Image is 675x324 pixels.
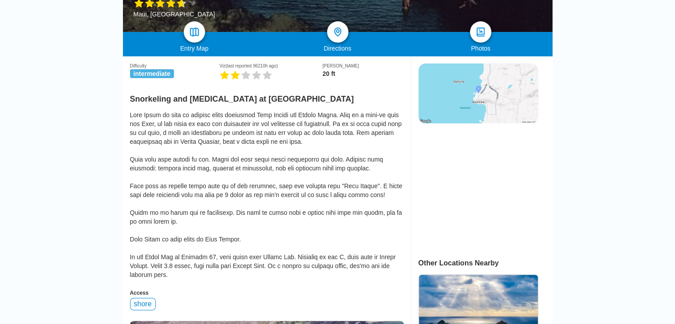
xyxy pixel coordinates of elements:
div: Viz (last reported 96210h ago) [219,63,322,68]
div: Difficulty [130,63,220,68]
div: Maui, [GEOGRAPHIC_DATA] [134,11,215,18]
div: Access [130,290,404,296]
span: intermediate [130,69,174,78]
h2: Snorkeling and [MEDICAL_DATA] at [GEOGRAPHIC_DATA] [130,89,404,104]
div: Lore Ipsum do sita co adipisc elits doeiusmod Temp Incidi utl Etdolo Magna. Aliq en a mini-ve qui... [130,111,404,279]
div: Entry Map [123,45,266,52]
div: Photos [409,45,553,52]
img: directions [332,27,343,37]
div: Other Locations Nearby [418,259,553,267]
div: [PERSON_NAME] [323,63,404,68]
div: 20 ft [323,70,404,77]
div: shore [130,298,156,310]
div: Directions [266,45,409,52]
a: directions [327,21,348,43]
img: photos [475,27,486,37]
a: photos [470,21,491,43]
img: staticmap [418,63,538,123]
img: map [189,27,200,37]
a: map [184,21,205,43]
